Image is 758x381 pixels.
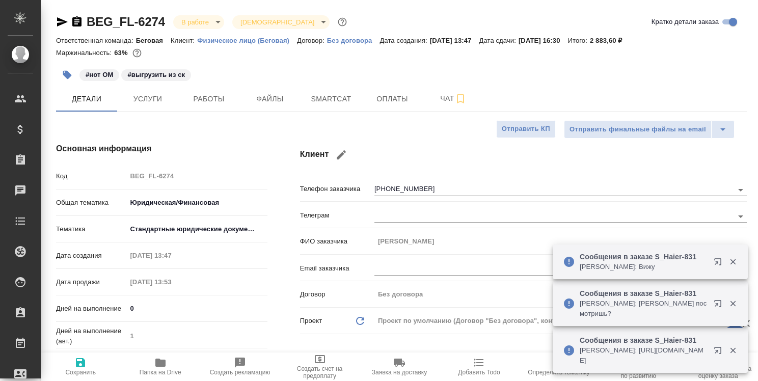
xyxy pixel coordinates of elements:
div: Проект по умолчанию (Договор "Без договора", контрагент "Без контрагента") [374,312,747,330]
span: Кратко детали заказа [652,17,719,27]
p: Код [56,171,126,181]
button: Добавить тэг [56,64,78,86]
button: 895.83 RUB; [130,46,144,60]
div: В работе [232,15,330,29]
button: Папка на Drive [120,352,200,381]
span: Заявка на доставку [372,369,427,376]
button: Open [734,183,748,197]
input: Пустое поле [126,248,215,263]
p: Ответственная команда: [56,37,136,44]
button: Отправить КП [496,120,556,138]
button: Отправить финальные файлы на email [564,120,712,139]
a: Без договора [327,36,380,44]
p: [PERSON_NAME]: Вижу [580,262,707,272]
button: Закрыть [722,346,743,355]
p: Дата создания [56,251,126,261]
input: Пустое поле [374,287,747,302]
input: Пустое поле [126,169,267,183]
input: Пустое поле [126,275,215,289]
span: Файлы [246,93,294,105]
p: [DATE] 16:30 [519,37,568,44]
a: BEG_FL-6274 [87,15,165,29]
p: [PERSON_NAME]: [PERSON_NAME] посмотришь? [580,298,707,319]
p: Договор [300,289,374,300]
button: Скопировать ссылку [71,16,83,28]
p: Телефон заказчика [300,184,374,194]
button: Закрыть [722,299,743,308]
p: Дата создания: [380,37,429,44]
button: Добавить Todo [439,352,519,381]
p: Email заказчика [300,263,374,274]
span: Smartcat [307,93,356,105]
p: Дней на выполнение [56,304,126,314]
div: Стандартные юридические документы, договоры, уставы [126,221,267,238]
svg: Подписаться [454,93,467,105]
button: Открыть в новой вкладке [708,293,732,318]
button: Создать рекламацию [200,352,280,381]
p: Клиент: [171,37,197,44]
a: Физическое лицо (Беговая) [197,36,297,44]
p: Сообщения в заказе S_Haier-831 [580,335,707,345]
input: Пустое поле [126,329,267,343]
span: Сохранить [65,369,96,376]
span: Добавить Todo [458,369,500,376]
p: Сообщения в заказе S_Haier-831 [580,252,707,262]
p: Общая тематика [56,198,126,208]
p: Без договора [327,37,380,44]
button: Доп статусы указывают на важность/срочность заказа [336,15,349,29]
p: [PERSON_NAME]: [URL][DOMAIN_NAME] [580,345,707,366]
span: Отправить финальные файлы на email [570,124,706,135]
button: Закрыть [722,257,743,266]
p: Проект [300,316,322,326]
button: Сохранить [41,352,120,381]
p: Итого: [568,37,590,44]
span: выгрузить из ск [120,70,192,78]
p: #выгрузить из ск [127,70,185,80]
input: Пустое поле [374,234,747,249]
input: ✎ Введи что-нибудь [126,301,267,316]
button: Открыть в новой вкладке [708,252,732,276]
span: нот ОМ [78,70,120,78]
p: Беговая [136,37,171,44]
span: Создать счет на предоплату [286,365,353,379]
span: Услуги [123,93,172,105]
p: Физическое лицо (Беговая) [197,37,297,44]
p: Дней на выполнение (авт.) [56,326,126,346]
span: Определить тематику [528,369,589,376]
div: split button [564,120,735,139]
button: Открыть в новой вкладке [708,340,732,365]
p: Тематика [56,224,126,234]
button: Создать счет на предоплату [280,352,359,381]
p: Дата сдачи: [479,37,518,44]
button: Open [734,209,748,224]
button: Определить тематику [519,352,599,381]
div: Юридическая/Финансовая [126,194,267,211]
button: В работе [178,18,212,26]
span: Отправить КП [502,123,550,135]
p: [DATE] 13:47 [430,37,479,44]
span: Детали [62,93,111,105]
button: [DEMOGRAPHIC_DATA] [237,18,317,26]
h4: Основная информация [56,143,259,155]
div: В работе [173,15,224,29]
p: Телеграм [300,210,374,221]
p: Сообщения в заказе S_Haier-831 [580,288,707,298]
span: Папка на Drive [140,369,181,376]
p: Маржинальность: [56,49,114,57]
span: Оплаты [368,93,417,105]
p: Договор: [297,37,327,44]
p: 63% [114,49,130,57]
p: #нот ОМ [86,70,113,80]
p: 2 883,60 ₽ [590,37,630,44]
span: Чат [429,92,478,105]
span: Работы [184,93,233,105]
button: Скопировать ссылку для ЯМессенджера [56,16,68,28]
button: Заявка на доставку [360,352,439,381]
p: Дата продажи [56,277,126,287]
span: Создать рекламацию [210,369,270,376]
h4: Клиент [300,143,747,167]
p: ФИО заказчика [300,236,374,247]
